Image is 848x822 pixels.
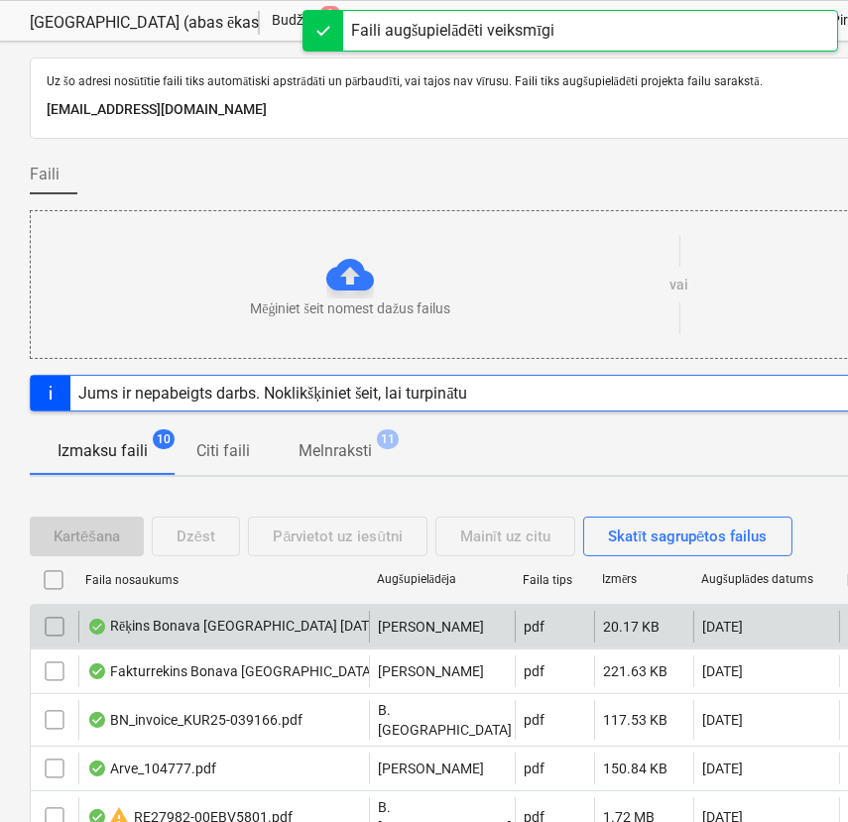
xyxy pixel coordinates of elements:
[250,298,450,318] p: Mēģiniet šeit nomest dažus failus
[670,275,689,294] p: vai
[524,619,545,635] div: pdf
[260,1,334,41] div: Budžets
[702,619,743,635] div: [DATE]
[603,712,667,728] div: 117.53 KB
[78,384,468,403] div: Jums ir nepabeigts darbs. Noklikšķiniet šeit, lai turpinātu
[87,712,303,728] div: BN_invoice_KUR25-039166.pdf
[603,663,667,679] div: 221.63 KB
[377,429,399,449] span: 11
[701,572,831,587] div: Augšuplādes datums
[351,19,554,43] div: Faili augšupielādēti veiksmīgi
[30,13,236,34] div: [GEOGRAPHIC_DATA] (abas ēkas - PRJ2002936 un PRJ2002937) 2601965
[378,700,512,740] p: B. [GEOGRAPHIC_DATA]
[85,573,361,587] div: Faila nosaukums
[260,1,334,41] a: Budžets6
[87,663,606,679] div: Fakturrekins Bonava [GEOGRAPHIC_DATA] 08,09,2025-[GEOGRAPHIC_DATA]pdf
[524,663,545,679] div: pdf
[702,712,743,728] div: [DATE]
[608,524,768,549] div: Skatīt sagrupētos failus
[524,761,545,776] div: pdf
[87,618,410,635] div: Rēķins Bonava [GEOGRAPHIC_DATA] [DATE]..pdf
[603,619,660,635] div: 20.17 KB
[702,761,743,776] div: [DATE]
[523,573,586,587] div: Faila tips
[187,439,259,463] p: Citi faili
[378,759,484,778] p: [PERSON_NAME]
[87,619,107,635] div: OCR pabeigts
[30,163,60,186] span: Faili
[583,517,792,556] button: Skatīt sagrupētos failus
[378,661,484,681] p: [PERSON_NAME]
[58,439,148,463] p: Izmaksu faili
[153,429,175,449] span: 10
[378,617,484,637] p: [PERSON_NAME]
[702,663,743,679] div: [DATE]
[299,439,372,463] p: Melnraksti
[524,712,545,728] div: pdf
[87,712,107,728] div: OCR pabeigts
[749,727,848,822] iframe: Chat Widget
[603,761,667,776] div: 150.84 KB
[87,761,216,776] div: Arve_104777.pdf
[87,761,107,776] div: OCR pabeigts
[377,572,507,587] div: Augšupielādēja
[602,572,685,587] div: Izmērs
[87,663,107,679] div: OCR pabeigts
